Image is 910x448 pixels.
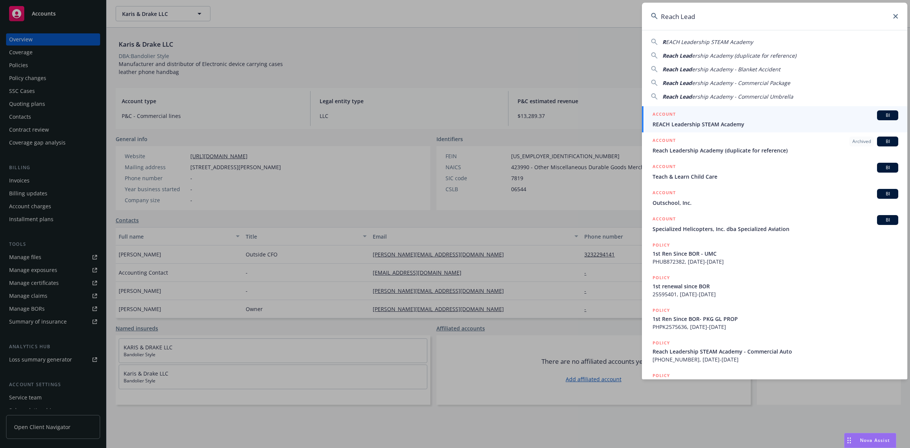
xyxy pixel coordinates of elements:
a: ACCOUNTBISpecialized Helicopters, Inc. dba Specialized Aviation [642,211,907,237]
a: ACCOUNTArchivedBIReach Leadership Academy (duplicate for reference) [642,132,907,159]
span: R [662,38,666,46]
span: [PHONE_NUMBER], [DATE]-[DATE] [653,355,898,363]
span: ership Academy - Commercial Umbrella [692,93,793,100]
span: Specialized Helicopters, Inc. dba Specialized Aviation [653,225,898,233]
span: BI [880,138,895,145]
h5: POLICY [653,241,670,249]
div: Drag to move [844,433,854,448]
span: ership Academy (duplicate for reference) [692,52,796,59]
span: ership Academy - Blanket Accident [692,66,780,73]
span: Reach Leadership Academy (duplicate for reference) [653,146,898,154]
h5: ACCOUNT [653,215,676,224]
h5: POLICY [653,372,670,379]
a: POLICY1st renewal since BOR25595401, [DATE]-[DATE] [642,270,907,302]
a: ACCOUNTBIOutschool, Inc. [642,185,907,211]
span: Outschool, Inc. [653,199,898,207]
span: 25595401, [DATE]-[DATE] [653,290,898,298]
a: POLICYReach Leadership STEAM Academy - Commercial Auto[PHONE_NUMBER], [DATE]-[DATE] [642,335,907,368]
span: ership Academy - Commercial Package [692,79,790,86]
span: Reach Lead [662,79,692,86]
span: BI [880,164,895,171]
h5: ACCOUNT [653,163,676,172]
h5: ACCOUNT [653,189,676,198]
a: POLICY1st Ren Since BOR - UMCPHUB872382, [DATE]-[DATE] [642,237,907,270]
span: REACH Leadership STEAM Academy [653,120,898,128]
a: ACCOUNTBITeach & Learn Child Care [642,159,907,185]
button: Nova Assist [844,433,896,448]
h5: ACCOUNT [653,137,676,146]
h5: ACCOUNT [653,110,676,119]
h5: POLICY [653,274,670,281]
span: 1st renewal since BOR [653,282,898,290]
span: Teach & Learn Child Care [653,173,898,181]
span: Nova Assist [860,437,890,443]
span: Reach Lead [662,93,692,100]
span: 1st Ren Since BOR - UMC [653,250,898,258]
a: ACCOUNTBIREACH Leadership STEAM Academy [642,106,907,132]
span: PHPK2575636, [DATE]-[DATE] [653,323,898,331]
span: BI [880,190,895,197]
span: Reach Lead [662,52,692,59]
a: POLICY [642,368,907,400]
span: Reach Leadership STEAM Academy - Commercial Auto [653,347,898,355]
span: PHUB872382, [DATE]-[DATE] [653,258,898,266]
a: POLICY1st Ren Since BOR- PKG GL PROPPHPK2575636, [DATE]-[DATE] [642,302,907,335]
span: Reach Lead [662,66,692,73]
h5: POLICY [653,339,670,347]
input: Search... [642,3,907,30]
span: EACH Leadership STEAM Academy [666,38,753,46]
h5: POLICY [653,307,670,314]
span: 1st Ren Since BOR- PKG GL PROP [653,315,898,323]
span: BI [880,217,895,223]
span: Archived [852,138,871,145]
span: BI [880,112,895,119]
